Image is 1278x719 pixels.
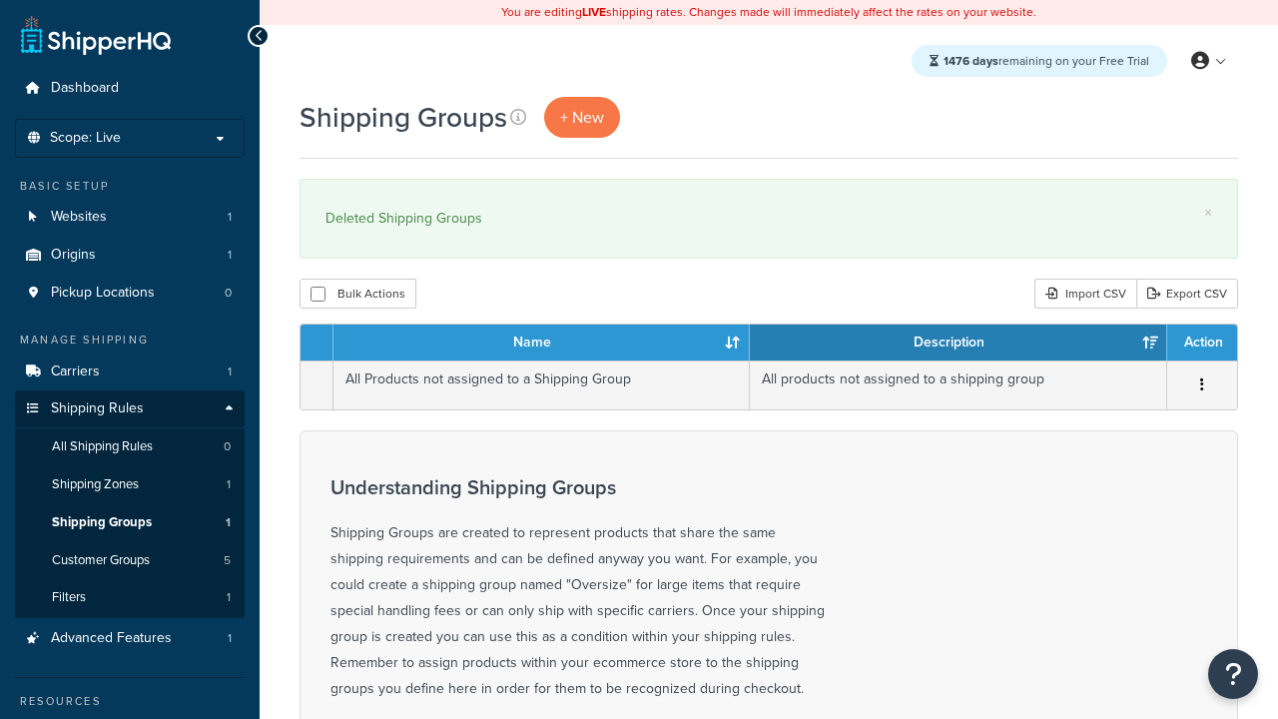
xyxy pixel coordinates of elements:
th: Name: activate to sort column ascending [333,325,750,360]
span: 1 [228,247,232,264]
span: 0 [225,285,232,302]
li: Shipping Zones [15,466,245,503]
span: Shipping Zones [52,476,139,493]
span: Websites [51,209,107,226]
span: Carriers [51,363,100,380]
div: Basic Setup [15,178,245,195]
div: Deleted Shipping Groups [325,205,1212,233]
a: Advanced Features 1 [15,620,245,657]
a: Export CSV [1136,279,1238,309]
a: Dashboard [15,70,245,107]
span: Customer Groups [52,552,150,569]
li: All Shipping Rules [15,428,245,465]
div: Import CSV [1034,279,1136,309]
li: Websites [15,199,245,236]
span: Pickup Locations [51,285,155,302]
a: Origins 1 [15,237,245,274]
span: Origins [51,247,96,264]
span: 1 [226,514,231,531]
a: Shipping Zones 1 [15,466,245,503]
span: All Shipping Rules [52,438,153,455]
a: + New [544,97,620,138]
h3: Understanding Shipping Groups [330,476,830,498]
a: ShipperHQ Home [21,15,171,55]
h1: Shipping Groups [300,98,507,137]
a: All Shipping Rules 0 [15,428,245,465]
li: Pickup Locations [15,275,245,312]
li: Shipping Groups [15,504,245,541]
li: Customer Groups [15,542,245,579]
span: 1 [227,476,231,493]
span: 1 [227,589,231,606]
div: Manage Shipping [15,332,245,349]
th: Description: activate to sort column ascending [750,325,1167,360]
a: Shipping Rules [15,390,245,427]
span: Dashboard [51,80,119,97]
li: Filters [15,579,245,616]
a: Websites 1 [15,199,245,236]
li: Origins [15,237,245,274]
span: 1 [228,209,232,226]
span: 1 [228,630,232,647]
strong: 1476 days [944,52,998,70]
a: Shipping Groups 1 [15,504,245,541]
td: All Products not assigned to a Shipping Group [333,360,750,409]
span: 5 [224,552,231,569]
span: 1 [228,363,232,380]
th: Action [1167,325,1237,360]
div: remaining on your Free Trial [912,45,1167,77]
span: Shipping Rules [51,400,144,417]
td: All products not assigned to a shipping group [750,360,1167,409]
a: × [1204,205,1212,221]
span: 0 [224,438,231,455]
span: Scope: Live [50,130,121,147]
b: LIVE [582,3,606,21]
li: Shipping Rules [15,390,245,618]
button: Open Resource Center [1208,649,1258,699]
span: Advanced Features [51,630,172,647]
span: Filters [52,589,86,606]
li: Advanced Features [15,620,245,657]
span: + New [560,106,604,129]
div: Resources [15,693,245,710]
a: Customer Groups 5 [15,542,245,579]
div: Shipping Groups are created to represent products that share the same shipping requirements and c... [330,476,830,702]
span: Shipping Groups [52,514,152,531]
a: Filters 1 [15,579,245,616]
button: Bulk Actions [300,279,416,309]
li: Carriers [15,354,245,390]
a: Carriers 1 [15,354,245,390]
a: Pickup Locations 0 [15,275,245,312]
